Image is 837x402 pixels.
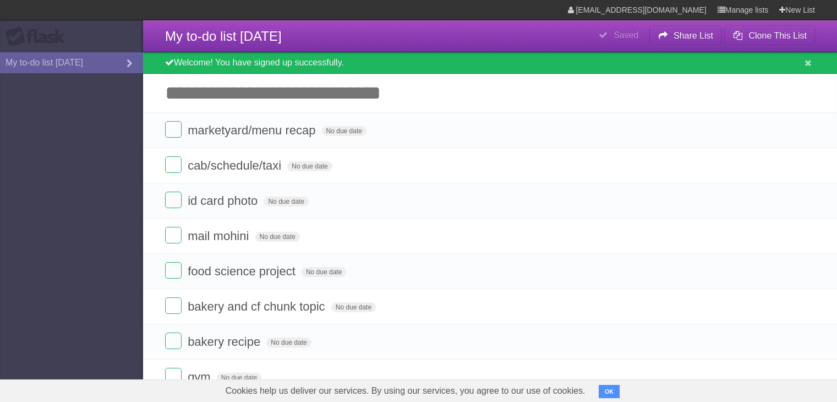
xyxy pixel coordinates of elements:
label: Done [165,192,182,208]
span: No due date [302,267,346,277]
div: Welcome! You have signed up successfully. [143,52,837,74]
b: Saved [614,30,638,40]
span: No due date [322,126,366,136]
b: Clone This List [748,31,807,40]
span: No due date [217,373,261,383]
span: No due date [255,232,300,242]
label: Done [165,262,182,279]
span: marketyard/menu recap [188,123,318,137]
span: gym [188,370,214,384]
button: OK [599,385,620,398]
button: Share List [649,26,722,46]
span: cab/schedule/taxi [188,159,284,172]
span: No due date [287,161,332,171]
span: bakery recipe [188,335,263,349]
span: mail mohini [188,229,251,243]
span: My to-do list [DATE] [165,29,282,44]
b: Share List [674,31,713,40]
span: No due date [266,338,311,347]
span: Cookies help us deliver our services. By using our services, you agree to our use of cookies. [215,380,597,402]
span: bakery and cf chunk topic [188,300,327,313]
label: Done [165,121,182,138]
label: Done [165,227,182,243]
button: Clone This List [724,26,815,46]
label: Done [165,156,182,173]
label: Done [165,297,182,314]
span: id card photo [188,194,260,208]
span: No due date [264,197,308,207]
label: Done [165,368,182,384]
span: food science project [188,264,298,278]
label: Done [165,333,182,349]
span: No due date [331,302,376,312]
div: Flask [6,27,72,47]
